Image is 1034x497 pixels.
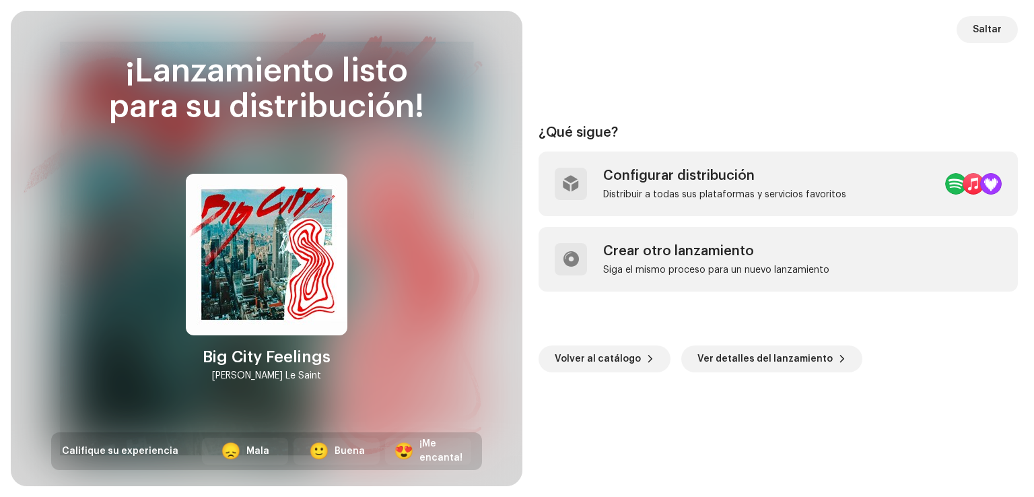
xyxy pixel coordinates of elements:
div: 😞 [221,443,241,459]
button: Ver detalles del lanzamiento [681,345,862,372]
div: 🙂 [309,443,329,459]
img: 9f071331-7663-430d-b638-cdaac0397dfa [186,174,347,335]
div: Configurar distribución [603,168,846,184]
re-a-post-create-item: Crear otro lanzamiento [539,227,1018,292]
div: Buena [335,444,365,459]
div: Distribuir a todas sus plataformas y servicios favoritos [603,189,846,200]
div: Big City Feelings [203,346,331,368]
button: Volver al catálogo [539,345,670,372]
span: Ver detalles del lanzamiento [697,345,833,372]
span: Saltar [973,16,1002,43]
re-a-post-create-item: Configurar distribución [539,152,1018,216]
div: Mala [246,444,269,459]
button: Saltar [957,16,1018,43]
div: ¡Lanzamiento listo para su distribución! [51,54,482,125]
div: ¿Qué sigue? [539,125,1018,141]
div: [PERSON_NAME] Le Saint [212,368,321,384]
div: Crear otro lanzamiento [603,243,829,259]
div: Siga el mismo proceso para un nuevo lanzamiento [603,265,829,275]
span: Volver al catálogo [555,345,641,372]
span: Califique su experiencia [62,446,178,456]
div: ¡Me encanta! [419,437,462,465]
div: 😍 [394,443,414,459]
